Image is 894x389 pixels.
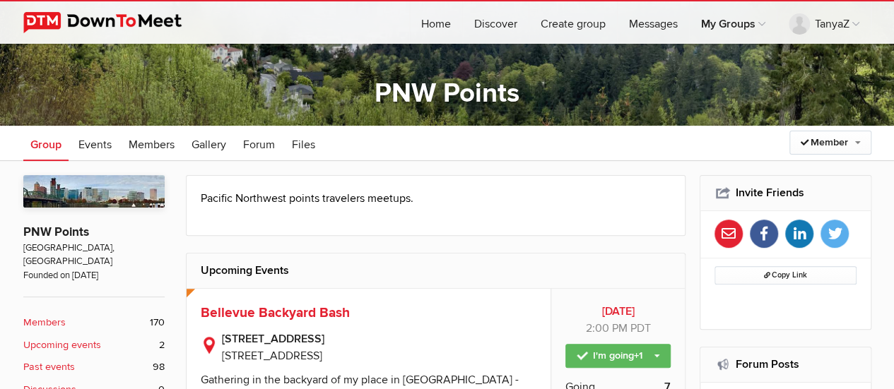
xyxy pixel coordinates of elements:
a: Home [410,1,462,44]
span: America/Los_Angeles [630,321,651,335]
span: 2 [159,337,165,353]
button: Copy Link [714,266,857,285]
span: +1 [634,349,642,361]
span: Forum [243,138,275,152]
img: DownToMeet [23,12,204,33]
a: TanyaZ [777,1,871,44]
span: 2:00 PM [586,321,628,335]
b: [STREET_ADDRESS] [222,330,537,347]
a: Events [71,126,119,161]
a: Messages [618,1,689,44]
span: Founded on [DATE] [23,269,165,282]
a: Forum [236,126,282,161]
a: Files [285,126,322,161]
a: Members [122,126,182,161]
span: 170 [150,315,165,330]
a: Bellevue Backyard Bash [201,304,350,321]
b: Past events [23,359,75,375]
span: Files [292,138,315,152]
b: [DATE] [565,303,671,320]
h2: Upcoming Events [201,253,671,287]
img: PNW Points [23,175,165,208]
a: Upcoming events 2 [23,337,165,353]
span: Events [78,138,112,152]
a: I'm going+1 [565,344,671,368]
a: Forum Posts [736,357,799,371]
a: Create group [529,1,617,44]
span: Members [129,138,175,152]
a: Group [23,126,69,161]
b: Members [23,315,66,330]
a: Gallery [184,126,233,161]
span: Copy Link [764,270,807,280]
a: My Groups [690,1,777,44]
span: [STREET_ADDRESS] [222,349,322,363]
b: Upcoming events [23,337,101,353]
p: Pacific Northwest points travelers meetups. [201,190,671,207]
a: Members 170 [23,315,165,330]
span: [GEOGRAPHIC_DATA], [GEOGRAPHIC_DATA] [23,241,165,269]
a: Past events 98 [23,359,165,375]
span: 98 [153,359,165,375]
span: Gallery [192,138,226,152]
span: Group [30,138,61,152]
a: Discover [463,1,529,44]
a: Member [789,131,871,155]
h2: Invite Friends [714,176,857,210]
